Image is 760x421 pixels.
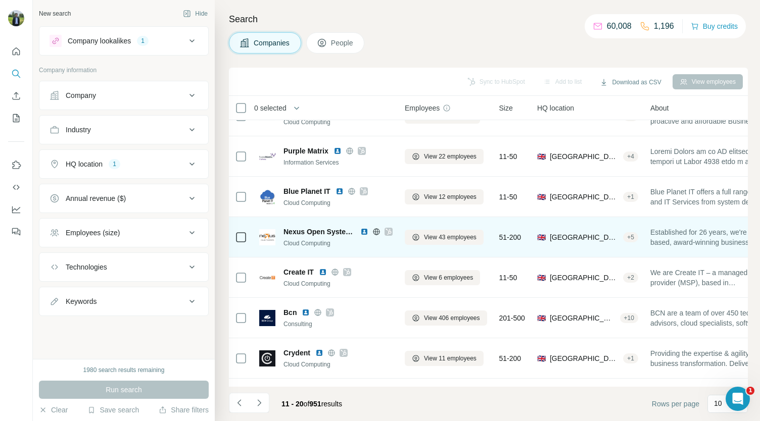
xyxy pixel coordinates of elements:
div: Cloud Computing [283,279,393,288]
span: 201-500 [499,313,525,323]
span: 🇬🇧 [537,192,546,202]
div: HQ location [66,159,103,169]
button: Download as CSV [593,75,668,90]
button: Company lookalikes1 [39,29,208,53]
span: View 22 employees [424,152,477,161]
span: View 43 employees [424,233,477,242]
span: [GEOGRAPHIC_DATA], [GEOGRAPHIC_DATA][PERSON_NAME], [GEOGRAPHIC_DATA] [550,151,619,162]
span: 🇬🇧 [537,232,546,242]
span: Nexus Open Systems [283,227,355,237]
span: 11 - 20 [281,400,304,408]
img: Logo of Crydent [259,350,275,366]
div: Information Services [283,158,393,167]
span: 951 [309,400,321,408]
span: 🇬🇧 [537,313,546,323]
div: + 4 [623,152,638,161]
span: View 406 employees [424,313,480,323]
button: Technologies [39,255,208,279]
button: Company [39,83,208,108]
span: Bcn [283,307,297,318]
button: Annual revenue ($) [39,186,208,210]
button: Dashboard [8,200,24,219]
span: People [331,38,354,48]
span: 11-50 [499,273,517,283]
span: [GEOGRAPHIC_DATA], [GEOGRAPHIC_DATA], [GEOGRAPHIC_DATA] [550,192,619,202]
span: [GEOGRAPHIC_DATA], [GEOGRAPHIC_DATA], [GEOGRAPHIC_DATA] [550,232,619,242]
span: 51-200 [499,353,521,363]
span: Blue Planet IT [283,186,330,196]
p: 10 [714,398,722,408]
span: 51-200 [499,232,521,242]
img: LinkedIn logo [319,268,327,276]
span: 🇬🇧 [537,273,546,283]
button: Share filters [159,405,209,415]
span: Purple Matrix [283,146,328,156]
span: About [650,103,669,113]
img: Logo of Blue Planet IT [259,189,275,205]
span: View 6 employees [424,273,473,282]
span: HQ location [537,103,574,113]
img: Avatar [8,10,24,26]
button: Enrich CSV [8,87,24,105]
span: 11-50 [499,192,517,202]
button: Navigate to next page [249,393,269,413]
button: Search [8,65,24,83]
span: Rows per page [652,399,699,409]
div: 1 [137,36,149,45]
span: 1 [746,387,754,395]
p: 1,196 [654,20,674,32]
img: Logo of Purple Matrix [259,148,275,165]
iframe: Intercom live chat [726,387,750,411]
img: Logo of Bcn [259,310,275,326]
button: View 12 employees [405,189,484,204]
span: 🇬🇧 [537,151,546,162]
div: Industry [66,125,91,135]
img: Logo of Nexus Open Systems [259,229,275,245]
div: + 1 [623,192,638,201]
div: + 10 [620,313,638,323]
div: Company [66,90,96,100]
div: Company lookalikes [68,36,131,46]
button: Navigate to previous page [229,393,249,413]
div: Cloud Computing [283,198,393,207]
button: Quick start [8,42,24,61]
button: Clear [39,405,68,415]
button: Feedback [8,223,24,241]
button: Use Surfe API [8,178,24,196]
div: 1 [109,160,120,169]
span: 11-50 [499,151,517,162]
p: 60,008 [607,20,632,32]
div: Cloud Computing [283,118,393,127]
div: Cloud Computing [283,239,393,248]
button: Use Surfe on LinkedIn [8,156,24,174]
button: View 43 employees [405,230,484,245]
span: Employees [405,103,440,113]
img: LinkedIn logo [334,147,342,155]
div: + 5 [623,233,638,242]
span: 🇬🇧 [537,353,546,363]
span: Crydent [283,348,310,358]
span: 0 selected [254,103,287,113]
button: Buy credits [691,19,738,33]
span: View 12 employees [424,192,477,201]
button: View 406 employees [405,310,487,326]
div: + 1 [623,354,638,363]
button: Employees (size) [39,221,208,245]
img: LinkedIn logo [336,187,344,195]
button: Industry [39,118,208,142]
button: View 22 employees [405,149,484,164]
div: New search [39,9,71,18]
span: results [281,400,342,408]
div: + 2 [623,273,638,282]
button: View 6 employees [405,270,480,285]
span: View 11 employees [424,354,477,363]
div: Technologies [66,262,107,272]
img: Logo of Create IT [259,270,275,286]
button: View 11 employees [405,351,484,366]
p: Company information [39,66,209,75]
span: [GEOGRAPHIC_DATA], [GEOGRAPHIC_DATA], [GEOGRAPHIC_DATA] [550,353,619,363]
div: Employees (size) [66,228,120,238]
button: Keywords [39,289,208,313]
button: HQ location1 [39,152,208,176]
span: Companies [254,38,291,48]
